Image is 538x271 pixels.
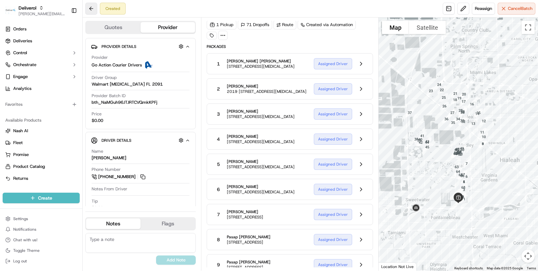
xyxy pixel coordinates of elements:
[521,21,535,34] button: Toggle fullscreen view
[472,3,495,15] button: Reassign
[227,89,307,94] span: 2019 [STREET_ADDRESS][MEDICAL_DATA]
[227,109,295,114] span: [PERSON_NAME]
[445,106,459,120] div: 27
[92,167,121,173] span: Phone Number
[298,20,356,29] a: Created via Automation
[13,140,23,146] span: Fleet
[92,93,126,99] span: Provider Batch ID
[403,106,417,120] div: 37
[98,174,136,180] span: [PHONE_NUMBER]
[92,205,103,211] div: $0.00
[227,234,270,240] span: Pasap [PERSON_NAME]
[56,148,61,154] div: 💻
[273,20,296,29] a: Route
[13,121,19,126] img: 1736555255976-a54dd68f-1ca7-489b-9aae-adbdc363a1c4
[415,129,429,143] div: 41
[476,137,490,151] div: 9
[5,164,77,170] a: Product Catalog
[13,128,28,134] span: Nash AI
[227,209,263,214] span: [PERSON_NAME]
[141,218,195,229] button: Flags
[13,237,37,243] span: Chat with us!
[521,250,535,263] button: Map camera controls
[13,148,51,154] span: Knowledge Base
[30,63,108,70] div: Start new chat
[5,140,77,146] a: Fleet
[454,103,468,117] div: 28
[102,138,131,143] span: Driver Details
[227,164,295,170] span: [STREET_ADDRESS][MEDICAL_DATA]
[456,180,470,194] div: 68
[17,43,119,50] input: Got a question? Start typing here...
[55,102,57,108] span: •
[527,266,536,270] a: Terms (opens in new tab)
[5,152,77,158] a: Promise
[3,24,80,34] a: Orders
[450,160,464,174] div: 63
[217,86,220,92] span: 2
[92,111,102,117] span: Price
[454,168,468,182] div: 65
[21,102,54,108] span: [PERSON_NAME]
[19,11,66,17] button: [PERSON_NAME][EMAIL_ADDRESS][PERSON_NAME][DOMAIN_NAME]
[59,120,72,126] span: [DATE]
[413,133,427,146] div: 40
[92,81,163,87] span: Walmart [MEDICAL_DATA] FL 2091
[92,118,103,124] span: $0.00
[86,218,141,229] button: Notes
[92,173,146,180] a: [PHONE_NUMBER]
[227,214,263,220] span: [STREET_ADDRESS]
[102,44,136,49] span: Provider Details
[19,5,36,11] button: Deliverol
[3,225,80,234] button: Notifications
[453,144,467,158] div: 56
[449,143,463,157] div: 46
[13,164,45,170] span: Product Catalog
[472,106,485,120] div: 15
[91,41,190,52] button: Provider Details
[449,145,463,159] div: 61
[30,70,91,75] div: We're available if you need us!
[92,148,103,154] span: Name
[217,60,220,67] span: 1
[3,214,80,223] button: Settings
[227,189,295,195] span: [STREET_ADDRESS][MEDICAL_DATA]
[455,190,469,204] div: 69
[13,227,36,232] span: Notifications
[420,135,434,148] div: 43
[451,165,465,178] div: 64
[409,132,423,146] div: 38
[227,259,270,265] span: Pasap [PERSON_NAME]
[7,86,44,91] div: Past conversations
[13,26,26,32] span: Orders
[217,111,220,117] span: 3
[437,91,451,104] div: 25
[454,266,483,271] button: Keyboard shortcuts
[448,147,462,161] div: 62
[13,248,40,253] span: Toggle Theme
[451,142,465,156] div: 48
[217,211,220,218] span: 7
[92,62,142,68] span: Go Action Courier Drivers
[47,164,80,169] a: Powered byPylon
[4,145,53,157] a: 📗Knowledge Base
[59,102,72,108] span: [DATE]
[3,149,80,160] button: Promise
[5,128,77,134] a: Nash AI
[3,59,80,70] button: Orchestrate
[450,143,464,157] div: 47
[414,135,428,149] div: 42
[456,105,470,119] div: 31
[145,61,152,69] img: ActionCourier.png
[477,114,491,128] div: 12
[53,145,109,157] a: 💻API Documentation
[62,148,106,154] span: API Documentation
[3,161,80,172] button: Product Catalog
[92,155,126,161] div: [PERSON_NAME]
[92,55,108,60] span: Provider
[227,84,307,89] span: [PERSON_NAME]
[382,21,409,34] button: Show street map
